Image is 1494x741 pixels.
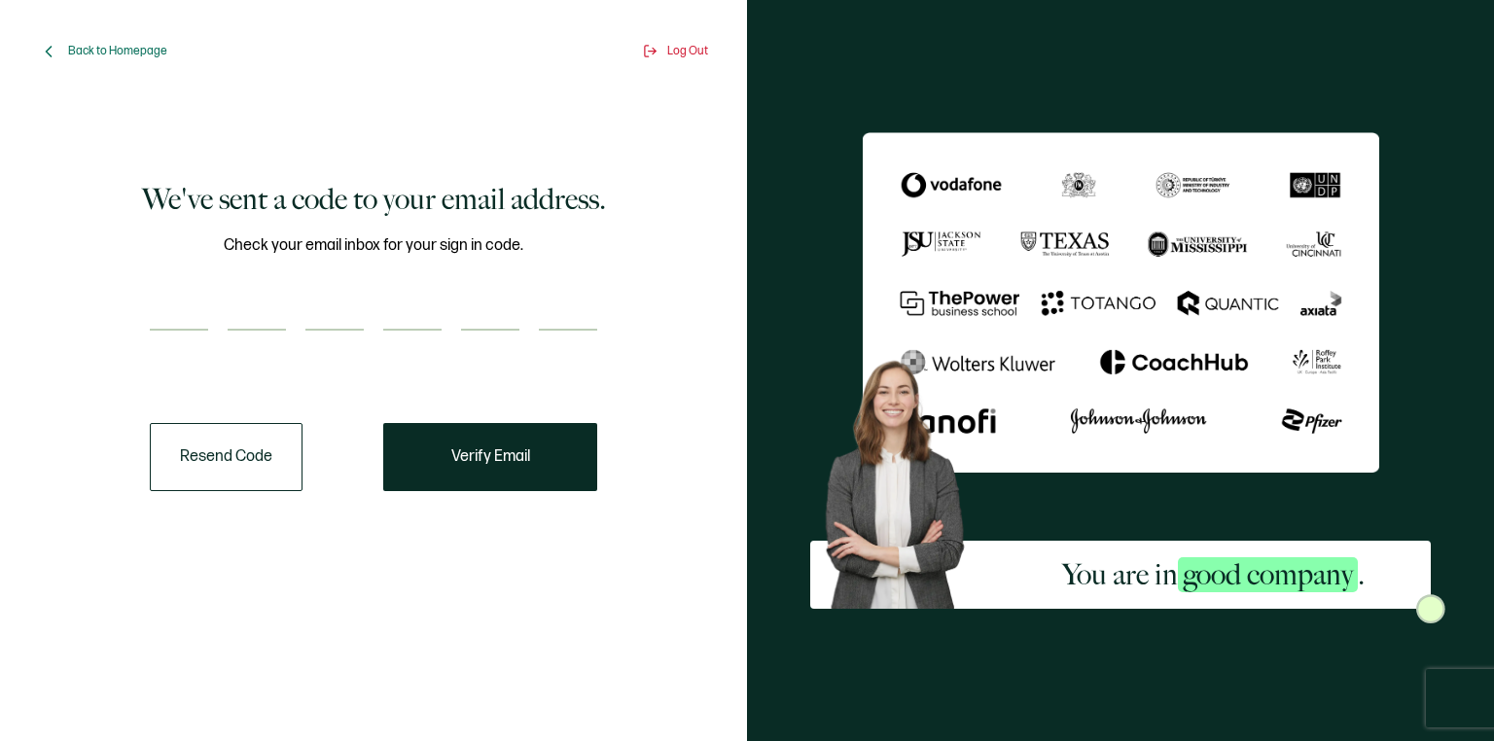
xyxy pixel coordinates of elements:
[142,180,606,219] h1: We've sent a code to your email address.
[667,44,708,58] span: Log Out
[1178,557,1358,592] span: good company
[451,449,530,465] span: Verify Email
[810,348,996,609] img: Sertifier Signup - You are in <span class="strong-h">good company</span>. Hero
[863,132,1379,473] img: Sertifier We've sent a code to your email address.
[1062,555,1365,594] h2: You are in .
[68,44,167,58] span: Back to Homepage
[150,423,302,491] button: Resend Code
[1416,594,1445,623] img: Sertifier Signup
[224,233,523,258] span: Check your email inbox for your sign in code.
[383,423,597,491] button: Verify Email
